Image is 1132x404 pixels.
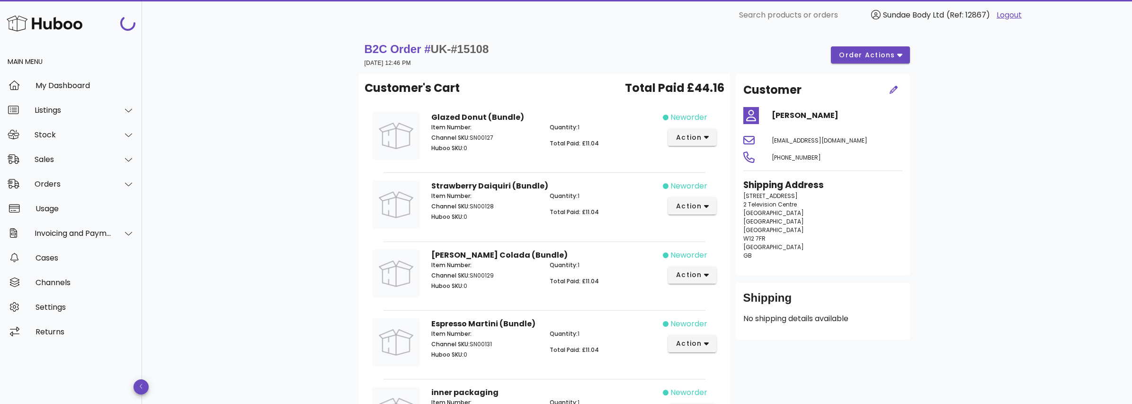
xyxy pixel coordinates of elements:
div: Orders [35,180,112,189]
span: order actions [838,50,895,60]
img: Product Image [372,250,420,297]
p: SN00128 [431,202,539,211]
span: UK-#15108 [431,43,489,55]
div: Cases [36,253,134,262]
span: Total Paid: £11.04 [550,139,599,147]
span: Huboo SKU: [431,350,463,359]
span: Quantity: [550,123,578,131]
button: action [668,267,717,284]
p: SN00131 [431,340,539,349]
p: SN00127 [431,134,539,142]
strong: [PERSON_NAME] Colada (Bundle) [431,250,568,260]
span: Channel SKU: [431,134,470,142]
span: Sundae Body Ltd [883,9,944,20]
strong: Glazed Donut (Bundle) [431,112,524,123]
span: [GEOGRAPHIC_DATA] [743,209,804,217]
span: Item Number: [431,192,472,200]
span: Huboo SKU: [431,144,463,152]
h3: Shipping Address [743,179,902,192]
span: Huboo SKU: [431,282,463,290]
div: Sales [35,155,112,164]
span: neworder [670,250,707,261]
span: action [676,270,702,280]
div: Returns [36,327,134,336]
span: Item Number: [431,261,472,269]
strong: Espresso Martini (Bundle) [431,318,535,329]
span: Total Paid: £11.04 [550,346,599,354]
p: 0 [431,282,539,290]
span: W12 7FR [743,234,766,242]
p: 1 [550,123,657,132]
div: Settings [36,303,134,312]
span: neworder [670,180,707,192]
p: No shipping details available [743,313,902,324]
span: [GEOGRAPHIC_DATA] [743,226,804,234]
span: Quantity: [550,330,578,338]
span: action [676,339,702,349]
span: [PHONE_NUMBER] [772,153,821,162]
span: neworder [670,318,707,330]
span: Total Paid: £11.04 [550,277,599,285]
div: Invoicing and Payments [35,229,112,238]
div: Listings [35,106,112,115]
small: [DATE] 12:46 PM [365,60,411,66]
span: Channel SKU: [431,340,470,348]
img: Product Image [372,318,420,366]
span: Huboo SKU: [431,213,463,221]
strong: inner packaging [431,387,499,398]
p: 1 [550,330,657,338]
strong: B2C Order # [365,43,489,55]
p: 1 [550,192,657,200]
a: Logout [997,9,1022,21]
button: action [668,129,717,146]
button: action [668,335,717,352]
span: Item Number: [431,330,472,338]
p: 0 [431,213,539,221]
p: 0 [431,350,539,359]
span: [GEOGRAPHIC_DATA] [743,217,804,225]
span: neworder [670,112,707,123]
span: Channel SKU: [431,271,470,279]
img: Product Image [372,180,420,228]
div: My Dashboard [36,81,134,90]
span: neworder [670,387,707,398]
span: Customer's Cart [365,80,460,97]
span: action [676,133,702,143]
span: Item Number: [431,123,472,131]
strong: Strawberry Daiquiri (Bundle) [431,180,548,191]
img: Product Image [372,112,420,160]
span: (Ref: 12867) [946,9,990,20]
span: GB [743,251,752,260]
h4: [PERSON_NAME] [772,110,902,121]
span: action [676,201,702,211]
p: 1 [550,261,657,269]
span: 2 Television Centre [743,200,797,208]
span: Quantity: [550,192,578,200]
button: order actions [831,46,909,63]
p: 0 [431,144,539,153]
span: [EMAIL_ADDRESS][DOMAIN_NAME] [772,136,867,144]
span: Total Paid £44.16 [625,80,724,97]
div: Channels [36,278,134,287]
span: Quantity: [550,261,578,269]
span: Total Paid: £11.04 [550,208,599,216]
h2: Customer [743,81,802,99]
div: Stock [35,130,112,139]
p: SN00129 [431,271,539,280]
div: Usage [36,204,134,213]
span: [GEOGRAPHIC_DATA] [743,243,804,251]
button: action [668,198,717,215]
img: Huboo Logo [7,13,82,34]
span: Channel SKU: [431,202,470,210]
div: Shipping [743,290,902,313]
span: [STREET_ADDRESS] [743,192,798,200]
